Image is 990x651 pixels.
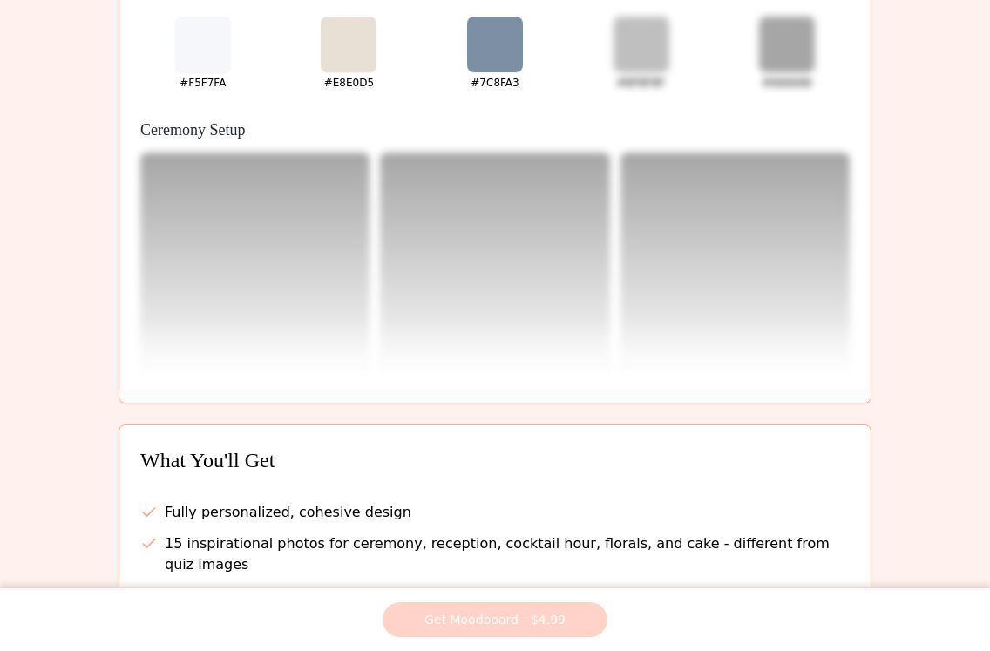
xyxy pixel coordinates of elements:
[165,586,274,607] span: 3 color palettes
[140,446,850,474] h3: What You'll Get
[762,76,812,90] div: #A6A6A6
[324,76,374,90] div: #E8E0D5
[180,76,226,90] div: #F5F7FA
[165,502,411,523] span: Fully personalized, cohesive design
[471,76,519,90] div: #7C8FA3
[617,76,665,90] div: #BFBFBF
[140,118,850,142] h4: Ceremony Setup
[165,533,850,575] span: 15 inspirational photos for ceremony, reception, cocktail hour, florals, and cake - different fro...
[383,602,607,637] button: Get Moodboard - $4.99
